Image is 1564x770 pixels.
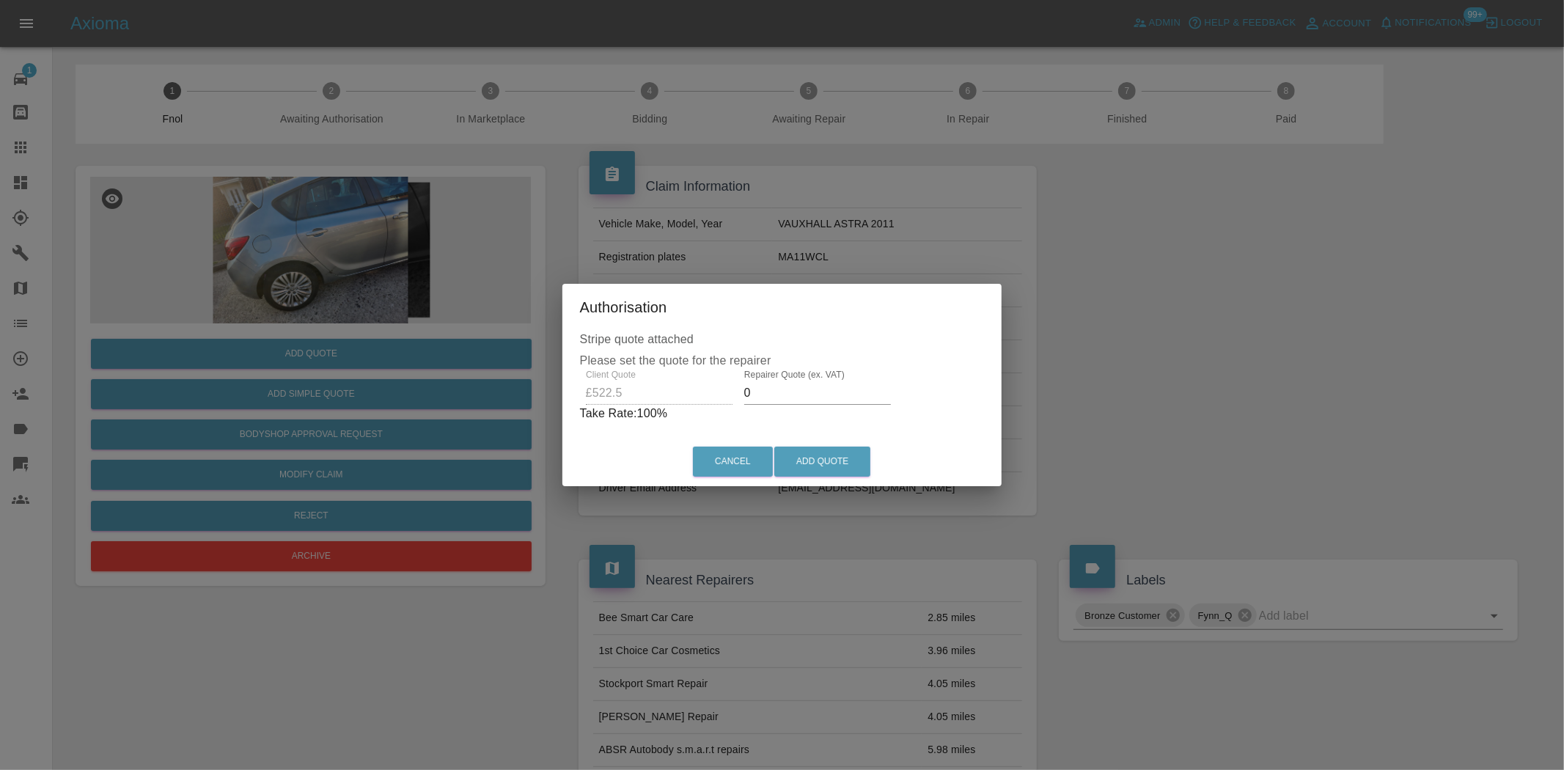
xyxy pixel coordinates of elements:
p: Please set the quote for the repairer [580,331,985,370]
h2: Authorisation [562,284,1002,331]
p: Take Rate: 100 % [580,405,985,422]
p: Stripe quote attached [580,331,985,348]
button: Add Quote [774,447,870,477]
button: Cancel [693,447,773,477]
label: Repairer Quote (ex. VAT) [744,369,845,381]
label: Client Quote [586,369,636,381]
